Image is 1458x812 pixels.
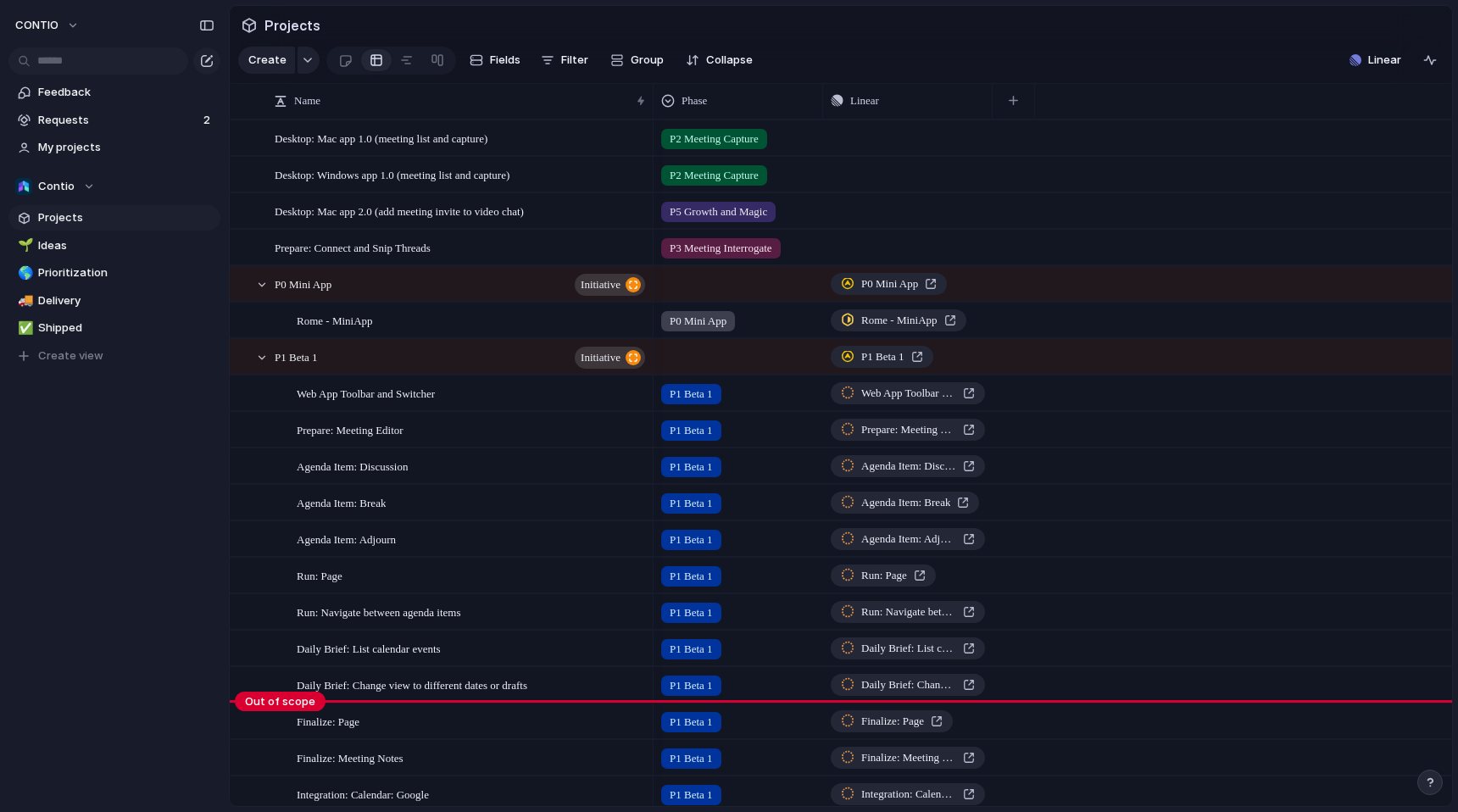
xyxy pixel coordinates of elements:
a: Prepare: Meeting Editor [831,419,985,441]
span: Agenda Item: Discussion [297,456,408,476]
span: Delivery [38,292,214,309]
button: Push [905,236,962,259]
a: Web App Toolbar and Switcher [831,382,985,404]
a: 🌱Ideas [8,233,220,259]
button: Fields [463,47,527,74]
span: P0 Mini App [275,274,331,293]
button: Collapse [679,47,760,74]
a: Finalize: Page [831,710,953,732]
span: Run: Page [861,567,907,584]
div: 🌎Prioritization [8,260,220,286]
span: 2 [203,112,214,129]
span: Fields [490,52,520,69]
button: Push [905,127,962,149]
span: Rome - MiniApp [297,310,373,330]
span: P1 Beta 1 [670,750,713,767]
button: initiative [575,274,645,296]
span: Daily Brief: List calendar events [297,638,441,658]
span: P1 Beta 1 [670,386,713,403]
a: Finalize: Meeting Notes [831,747,985,769]
span: P1 Beta 1 [670,568,713,585]
span: P1 Beta 1 [275,347,318,366]
span: Ideas [38,237,214,254]
span: Run: Page [297,565,342,585]
span: Prepare: Connect and Snip Threads [275,237,431,257]
button: CONTIO [8,12,88,39]
span: Push [932,239,954,256]
button: Push [905,200,962,222]
span: P1 Beta 1 [670,495,713,512]
span: Agenda Item: Adjourn [861,531,956,548]
div: 🚚 [18,291,30,310]
button: Contio [8,174,220,199]
span: Finalize: Meeting Notes [861,749,956,766]
span: Prioritization [38,264,214,281]
button: Group [602,47,672,74]
button: initiative [575,347,645,369]
button: Filter [534,47,595,74]
span: Finalize: Page [861,713,924,730]
span: P1 Beta 1 [670,787,713,804]
span: CONTIO [15,17,58,34]
a: P0 Mini App [831,273,947,295]
a: Run: Navigate between agenda items [831,601,985,623]
span: P1 Beta 1 [670,459,713,476]
a: Rome - MiniApp [831,309,966,331]
span: Filter [561,52,588,69]
span: P3 Meeting Interrogate [670,240,772,257]
span: Daily Brief: Change view to different dates or drafts [297,675,527,694]
button: 🚚 [15,292,32,309]
span: P1 Beta 1 [670,641,713,658]
button: Linear [1343,47,1408,73]
span: Agenda Item: Adjourn [297,529,396,548]
span: Group [631,52,664,69]
a: Daily Brief: List calendar events [831,637,985,659]
span: Phase [682,92,707,109]
span: Projects [261,10,324,41]
button: Push [905,164,962,186]
span: Linear [1368,52,1401,69]
span: Run: Navigate between agenda items [297,602,461,621]
a: P1 Beta 1 [831,346,933,368]
span: Create view [38,348,103,364]
a: ✅Shipped [8,315,220,341]
a: Projects [8,205,220,231]
a: Feedback [8,80,220,105]
span: Finalize: Meeting Notes [297,748,403,767]
a: Daily Brief: Change view to different dates or drafts [831,674,985,696]
span: Agenda Item: Break [297,492,386,512]
a: My projects [8,135,220,160]
span: Daily Brief: Change view to different dates or drafts [861,676,956,693]
span: P0 Mini App [861,275,918,292]
div: 🌎 [18,264,30,283]
span: Rome - MiniApp [861,312,938,329]
span: P0 Mini App [670,313,726,330]
span: Desktop: Mac app 1.0 (meeting list and capture) [275,128,487,147]
span: P2 Meeting Capture [670,167,759,184]
a: 🚚Delivery [8,288,220,314]
div: ✅ [18,319,30,338]
span: Run: Navigate between agenda items [861,603,956,620]
span: Agenda Item: Discussion [861,458,956,475]
button: Create [238,47,295,74]
span: P1 Beta 1 [670,714,713,731]
span: Projects [38,209,214,226]
span: initiative [581,273,620,297]
span: Push [932,130,954,147]
span: Prepare: Meeting Editor [861,421,956,438]
span: P1 Beta 1 [670,531,713,548]
span: Requests [38,112,198,129]
span: Shipped [38,320,214,336]
span: Daily Brief: List calendar events [861,640,956,657]
a: Agenda Item: Break [831,492,979,514]
span: initiative [581,346,620,370]
span: P1 Beta 1 [670,422,713,439]
span: Agenda Item: Break [861,494,950,511]
span: Linear [850,92,879,109]
span: Push [932,166,954,183]
a: Requests2 [8,108,220,133]
button: 🌎 [15,264,32,281]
